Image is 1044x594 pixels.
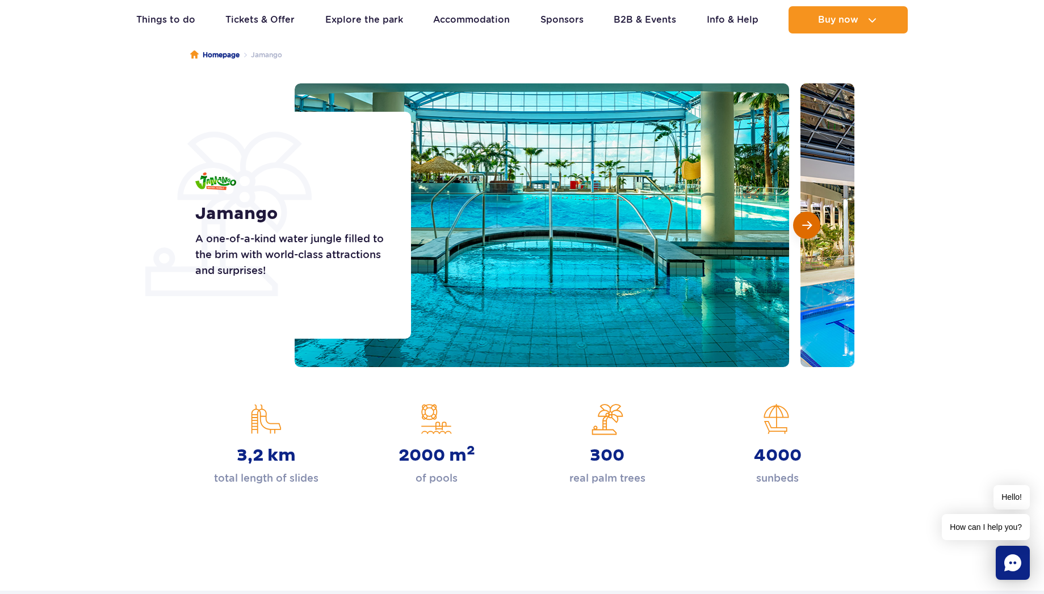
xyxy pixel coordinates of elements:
[195,231,385,279] p: A one-of-a-kind water jungle filled to the brim with world-class attractions and surprises!
[136,6,195,33] a: Things to do
[237,445,296,466] strong: 3,2 km
[818,15,858,25] span: Buy now
[325,6,403,33] a: Explore the park
[467,443,475,458] sup: 2
[416,470,458,486] p: of pools
[399,445,475,466] strong: 2000 m
[195,204,385,224] h1: Jamango
[540,6,584,33] a: Sponsors
[793,212,820,239] button: Next slide
[756,470,799,486] p: sunbeds
[214,470,318,486] p: total length of slides
[240,49,282,61] li: Jamango
[225,6,295,33] a: Tickets & Offer
[993,485,1030,509] span: Hello!
[569,470,645,486] p: real palm trees
[195,172,236,190] img: Jamango
[996,546,1030,580] div: Chat
[942,514,1030,540] span: How can I help you?
[590,445,624,466] strong: 300
[614,6,676,33] a: B2B & Events
[754,445,802,466] strong: 4000
[789,6,908,33] button: Buy now
[190,49,240,61] a: Homepage
[707,6,758,33] a: Info & Help
[433,6,510,33] a: Accommodation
